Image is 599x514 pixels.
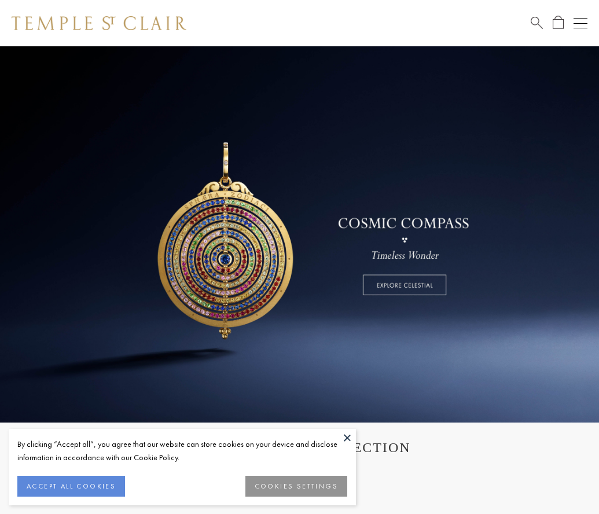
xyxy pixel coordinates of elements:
a: Open Shopping Bag [553,16,564,30]
div: By clicking “Accept all”, you agree that our website can store cookies on your device and disclos... [17,438,347,464]
button: Open navigation [574,16,587,30]
button: COOKIES SETTINGS [245,476,347,497]
a: Search [531,16,543,30]
img: Temple St. Clair [12,16,186,30]
button: ACCEPT ALL COOKIES [17,476,125,497]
